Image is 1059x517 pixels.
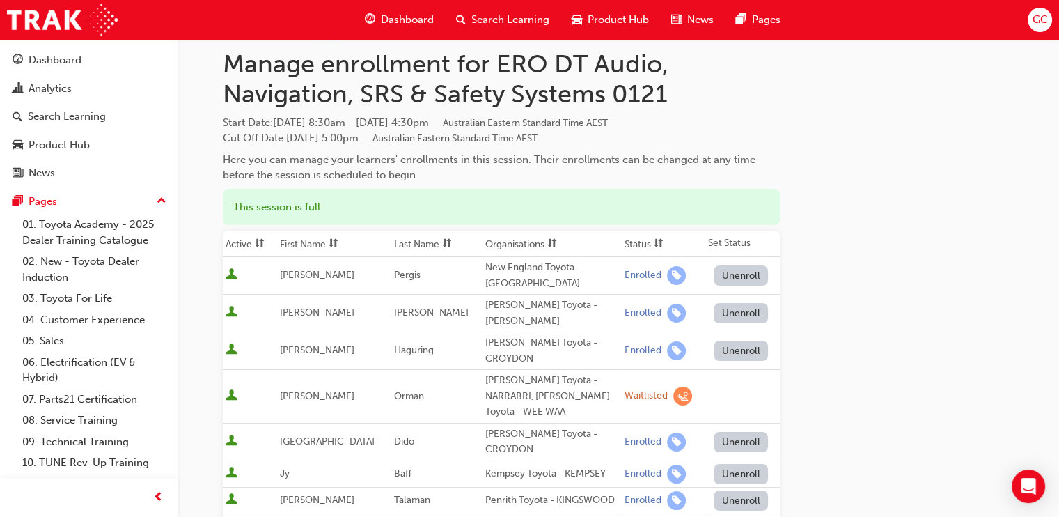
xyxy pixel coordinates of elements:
a: guage-iconDashboard [354,6,445,34]
h1: Manage enrollment for ERO DT Audio, Navigation, SRS & Safety Systems 0121 [223,49,780,109]
span: pages-icon [13,196,23,208]
button: Unenroll [714,303,768,323]
span: search-icon [13,111,22,123]
span: car-icon [572,11,582,29]
a: 07. Parts21 Certification [17,389,172,410]
button: Pages [6,189,172,215]
div: Enrolled [625,307,661,320]
span: Australian Eastern Standard Time AEST [443,117,608,129]
span: learningRecordVerb_ENROLL-icon [667,465,686,484]
span: learningRecordVerb_ENROLL-icon [667,491,686,510]
div: This session is full [223,189,780,226]
div: Enrolled [625,494,661,507]
span: learningRecordVerb_ENROLL-icon [667,433,686,452]
span: Australian Eastern Standard Time AEST [372,132,538,144]
a: 05. Sales [17,330,172,352]
span: Talaman [394,494,430,506]
span: news-icon [13,167,23,180]
span: learningRecordVerb_ENROLL-icon [667,266,686,285]
a: 08. Service Training [17,410,172,431]
a: News [6,160,172,186]
span: User is active [226,344,237,357]
span: Baff [394,468,411,479]
span: [PERSON_NAME] [280,344,354,356]
div: Analytics [29,81,72,97]
span: News [687,12,714,28]
a: 02. New - Toyota Dealer Induction [17,251,172,288]
span: Start Date : [223,115,780,131]
span: learningRecordVerb_ENROLL-icon [667,341,686,360]
div: [PERSON_NAME] Toyota - CROYDON [485,426,619,458]
span: User is active [226,493,237,507]
button: GC [1028,8,1052,32]
a: news-iconNews [660,6,725,34]
span: [PERSON_NAME] [280,307,354,318]
div: Penrith Toyota - KINGSWOOD [485,493,619,509]
span: Search Learning [471,12,549,28]
span: learningRecordVerb_ENROLL-icon [667,304,686,323]
span: Product Hub [588,12,649,28]
span: Orman [394,390,424,402]
span: [PERSON_NAME] [280,390,354,402]
a: Dashboard [6,47,172,73]
div: Dashboard [29,52,81,68]
button: Unenroll [714,432,768,452]
a: Search Learning [6,104,172,130]
span: guage-icon [365,11,375,29]
span: User is active [226,306,237,320]
span: User is active [226,268,237,282]
a: All Pages [17,474,172,495]
span: up-icon [157,192,166,210]
span: learningRecordVerb_WAITLIST-icon [673,387,692,406]
span: Dashboard [381,12,434,28]
a: 01. Toyota Academy - 2025 Dealer Training Catalogue [17,214,172,251]
button: Unenroll [714,491,768,511]
a: Product Hub [6,132,172,158]
span: GC [1032,12,1047,28]
span: guage-icon [13,54,23,67]
div: [PERSON_NAME] Toyota - NARRABRI, [PERSON_NAME] Toyota - WEE WAA [485,373,619,420]
span: search-icon [456,11,466,29]
div: News [29,165,55,181]
a: Analytics [6,76,172,102]
span: User is active [226,467,237,481]
a: 04. Customer Experience [17,309,172,331]
span: sorting-icon [547,238,557,250]
th: Toggle SortBy [223,231,277,257]
th: Toggle SortBy [391,231,483,257]
a: car-iconProduct Hub [560,6,660,34]
div: [PERSON_NAME] Toyota - CROYDON [485,335,619,366]
span: sorting-icon [442,238,452,250]
span: Haguring [394,344,434,356]
button: DashboardAnalyticsSearch LearningProduct HubNews [6,45,172,189]
div: Open Intercom Messenger [1012,470,1045,503]
span: [PERSON_NAME] [280,494,354,506]
a: search-iconSearch Learning [445,6,560,34]
div: Enrolled [625,269,661,282]
span: sorting-icon [329,238,338,250]
a: 03. Toyota For Life [17,288,172,309]
span: Pages [752,12,780,28]
span: [PERSON_NAME] [394,307,469,318]
span: User is active [226,389,237,403]
img: Trak [7,4,118,36]
span: prev-icon [153,489,164,507]
a: 09. Technical Training [17,431,172,453]
div: Waitlisted [625,389,668,403]
th: Toggle SortBy [277,231,391,257]
button: Unenroll [714,265,768,286]
div: Enrolled [625,468,661,481]
a: 06. Electrification (EV & Hybrid) [17,352,172,389]
span: car-icon [13,139,23,152]
div: New England Toyota - [GEOGRAPHIC_DATA] [485,260,619,291]
th: Set Status [705,231,780,257]
th: Toggle SortBy [483,231,622,257]
div: [PERSON_NAME] Toyota - [PERSON_NAME] [485,298,619,329]
span: chart-icon [13,83,23,95]
span: [PERSON_NAME] [280,269,354,281]
div: Kempsey Toyota - KEMPSEY [485,466,619,482]
span: sorting-icon [654,238,664,250]
button: Unenroll [714,464,768,484]
div: Search Learning [28,109,106,125]
th: Toggle SortBy [622,231,705,257]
